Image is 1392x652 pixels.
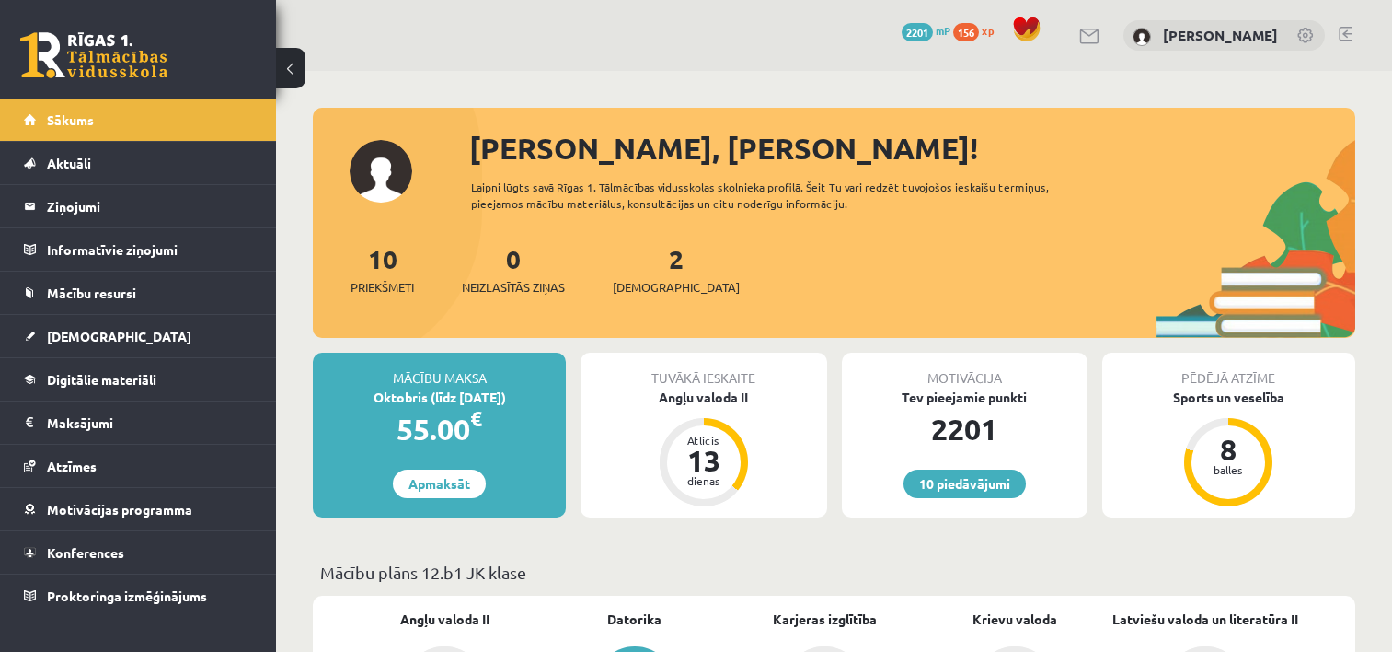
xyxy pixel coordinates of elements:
[1102,388,1355,509] a: Sports un veselība 8 balles
[351,278,414,297] span: Priekšmeti
[842,407,1087,451] div: 2201
[1201,435,1256,464] div: 8
[24,142,253,184] a: Aktuāli
[47,588,207,604] span: Proktoringa izmēģinājums
[972,610,1057,629] a: Krievu valoda
[953,23,1003,38] a: 156 xp
[47,228,253,271] legend: Informatīvie ziņojumi
[982,23,994,38] span: xp
[462,242,565,297] a: 0Neizlasītās ziņas
[676,446,731,475] div: 13
[47,155,91,171] span: Aktuāli
[24,402,253,444] a: Maksājumi
[953,23,979,41] span: 156
[313,407,566,451] div: 55.00
[24,488,253,530] a: Motivācijas programma
[47,185,253,227] legend: Ziņojumi
[20,32,167,78] a: Rīgas 1. Tālmācības vidusskola
[24,228,253,271] a: Informatīvie ziņojumi
[471,179,1097,212] div: Laipni lūgts savā Rīgas 1. Tālmācības vidusskolas skolnieka profilā. Šeit Tu vari redzēt tuvojošo...
[47,458,97,474] span: Atzīmes
[313,388,566,407] div: Oktobris (līdz [DATE])
[607,610,661,629] a: Datorika
[351,242,414,297] a: 10Priekšmeti
[24,99,253,141] a: Sākums
[903,470,1026,498] a: 10 piedāvājumi
[47,371,156,388] span: Digitālie materiāli
[47,501,192,518] span: Motivācijas programma
[581,388,826,509] a: Angļu valoda II Atlicis 13 dienas
[842,353,1087,388] div: Motivācija
[936,23,950,38] span: mP
[1112,610,1298,629] a: Latviešu valoda un literatūra II
[24,185,253,227] a: Ziņojumi
[469,126,1355,170] div: [PERSON_NAME], [PERSON_NAME]!
[1201,464,1256,475] div: balles
[24,575,253,617] a: Proktoringa izmēģinājums
[320,560,1348,585] p: Mācību plāns 12.b1 JK klase
[613,278,740,297] span: [DEMOGRAPHIC_DATA]
[24,358,253,401] a: Digitālie materiāli
[581,353,826,388] div: Tuvākā ieskaite
[773,610,877,629] a: Karjeras izglītība
[24,315,253,357] a: [DEMOGRAPHIC_DATA]
[902,23,933,41] span: 2201
[47,544,124,561] span: Konferences
[47,111,94,128] span: Sākums
[1102,388,1355,407] div: Sports un veselība
[47,402,253,444] legend: Maksājumi
[47,328,191,344] span: [DEMOGRAPHIC_DATA]
[676,475,731,486] div: dienas
[313,353,566,388] div: Mācību maksa
[24,272,253,314] a: Mācību resursi
[613,242,740,297] a: 2[DEMOGRAPHIC_DATA]
[1163,26,1278,44] a: [PERSON_NAME]
[902,23,950,38] a: 2201 mP
[400,610,489,629] a: Angļu valoda II
[676,435,731,446] div: Atlicis
[842,388,1087,407] div: Tev pieejamie punkti
[24,445,253,487] a: Atzīmes
[1102,353,1355,388] div: Pēdējā atzīme
[24,531,253,574] a: Konferences
[470,405,482,432] span: €
[393,470,486,498] a: Apmaksāt
[462,278,565,297] span: Neizlasītās ziņas
[1133,28,1151,46] img: Robijs Cabuls
[47,285,136,301] span: Mācību resursi
[581,388,826,407] div: Angļu valoda II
